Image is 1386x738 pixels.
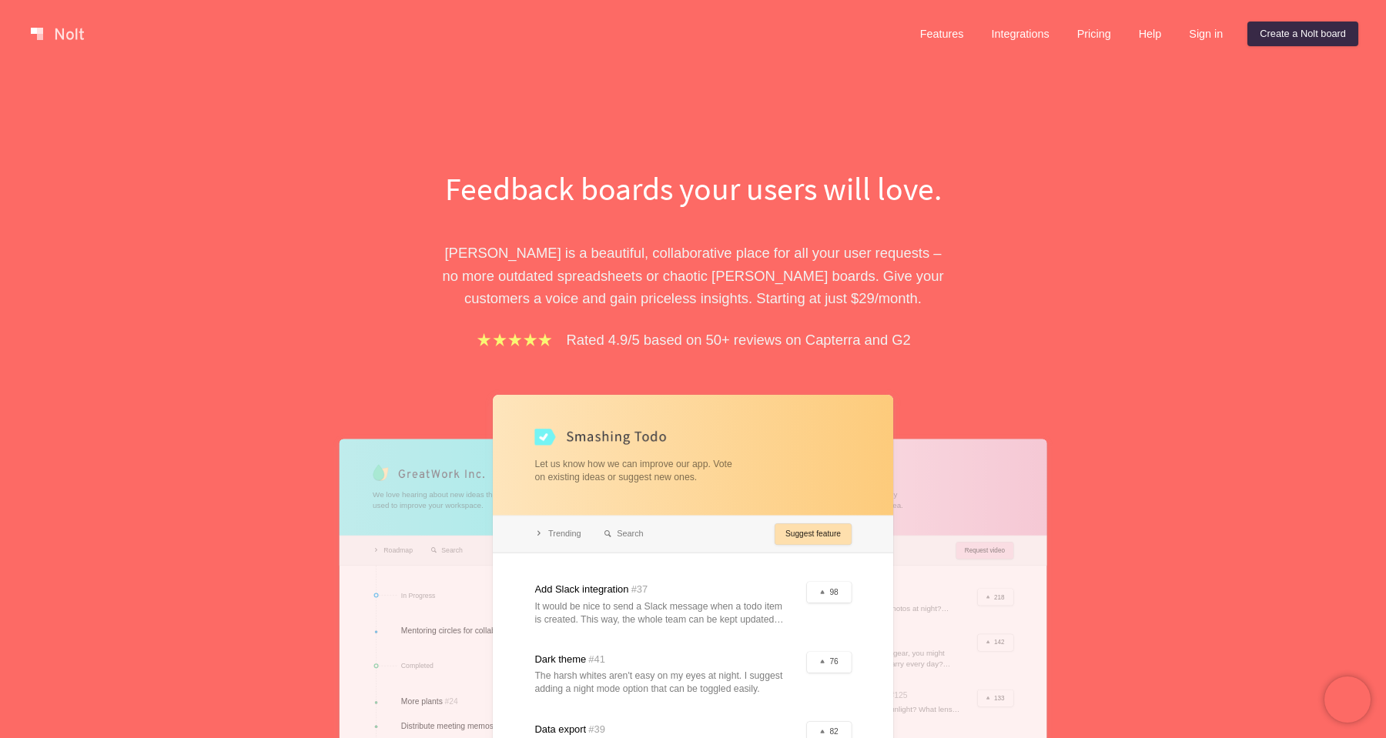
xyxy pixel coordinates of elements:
[427,242,959,309] p: [PERSON_NAME] is a beautiful, collaborative place for all your user requests – no more outdated s...
[427,166,959,211] h1: Feedback boards your users will love.
[908,22,976,46] a: Features
[475,331,554,349] img: stars.b067e34983.png
[567,329,911,351] p: Rated 4.9/5 based on 50+ reviews on Capterra and G2
[1127,22,1174,46] a: Help
[1247,22,1358,46] a: Create a Nolt board
[1177,22,1235,46] a: Sign in
[1065,22,1123,46] a: Pricing
[1324,676,1371,723] iframe: Chatra live chat
[979,22,1061,46] a: Integrations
